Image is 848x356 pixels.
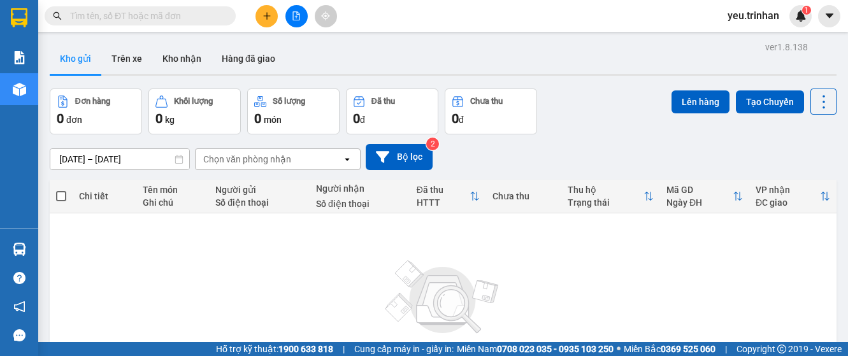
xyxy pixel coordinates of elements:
button: Trên xe [101,43,152,74]
input: Select a date range. [50,149,189,169]
div: Thu hộ [568,185,643,195]
div: Đã thu [417,185,470,195]
div: Ghi chú [143,197,203,208]
span: notification [13,301,25,313]
span: | [343,342,345,356]
div: Người nhận [316,183,404,194]
div: Người gửi [215,185,303,195]
button: Kho nhận [152,43,212,74]
button: Tạo Chuyến [736,90,804,113]
span: ⚪️ [617,346,621,352]
img: warehouse-icon [13,83,26,96]
button: Số lượng0món [247,89,340,134]
span: | [725,342,727,356]
button: file-add [285,5,308,27]
button: Lên hàng [672,90,729,113]
div: Số điện thoại [316,199,404,209]
button: Đơn hàng0đơn [50,89,142,134]
div: VP nhận [756,185,820,195]
span: 1 [804,6,808,15]
span: yeu.trinhan [717,8,789,24]
span: 0 [155,111,162,126]
span: Miền Nam [457,342,614,356]
th: Toggle SortBy [410,180,486,213]
div: Chưa thu [492,191,556,201]
button: Bộ lọc [366,144,433,170]
span: 0 [57,111,64,126]
div: Chi tiết [79,191,130,201]
svg: open [342,154,352,164]
div: Đơn hàng [75,97,110,106]
button: Hàng đã giao [212,43,285,74]
input: Tìm tên, số ĐT hoặc mã đơn [70,9,220,23]
button: aim [315,5,337,27]
span: aim [321,11,330,20]
strong: 0708 023 035 - 0935 103 250 [497,344,614,354]
strong: 1900 633 818 [278,344,333,354]
span: copyright [777,345,786,353]
span: plus [262,11,271,20]
span: question-circle [13,272,25,284]
div: Tên món [143,185,203,195]
span: Miền Bắc [624,342,715,356]
span: đơn [66,115,82,125]
img: icon-new-feature [795,10,807,22]
div: Số lượng [273,97,305,106]
span: đ [360,115,365,125]
button: Kho gửi [50,43,101,74]
th: Toggle SortBy [749,180,837,213]
button: caret-down [818,5,840,27]
div: Ngày ĐH [666,197,733,208]
div: Trạng thái [568,197,643,208]
button: Đã thu0đ [346,89,438,134]
div: Số điện thoại [215,197,303,208]
span: Hỗ trợ kỹ thuật: [216,342,333,356]
div: Mã GD [666,185,733,195]
button: Chưa thu0đ [445,89,537,134]
div: ĐC giao [756,197,820,208]
img: svg+xml;base64,PHN2ZyBjbGFzcz0ibGlzdC1wbHVnX19zdmciIHhtbG5zPSJodHRwOi8vd3d3LnczLm9yZy8yMDAwL3N2Zy... [379,253,507,342]
span: đ [459,115,464,125]
div: Chưa thu [470,97,503,106]
sup: 2 [426,138,439,150]
img: warehouse-icon [13,243,26,256]
span: Cung cấp máy in - giấy in: [354,342,454,356]
button: Khối lượng0kg [148,89,241,134]
span: món [264,115,282,125]
div: Khối lượng [174,97,213,106]
div: Đã thu [371,97,395,106]
span: 0 [254,111,261,126]
span: file-add [292,11,301,20]
span: 0 [452,111,459,126]
img: solution-icon [13,51,26,64]
strong: 0369 525 060 [661,344,715,354]
button: plus [255,5,278,27]
th: Toggle SortBy [561,180,660,213]
span: message [13,329,25,341]
span: caret-down [824,10,835,22]
div: Chọn văn phòng nhận [203,153,291,166]
span: kg [165,115,175,125]
img: logo-vxr [11,8,27,27]
div: ver 1.8.138 [765,40,808,54]
div: HTTT [417,197,470,208]
sup: 1 [802,6,811,15]
span: search [53,11,62,20]
span: 0 [353,111,360,126]
th: Toggle SortBy [660,180,749,213]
